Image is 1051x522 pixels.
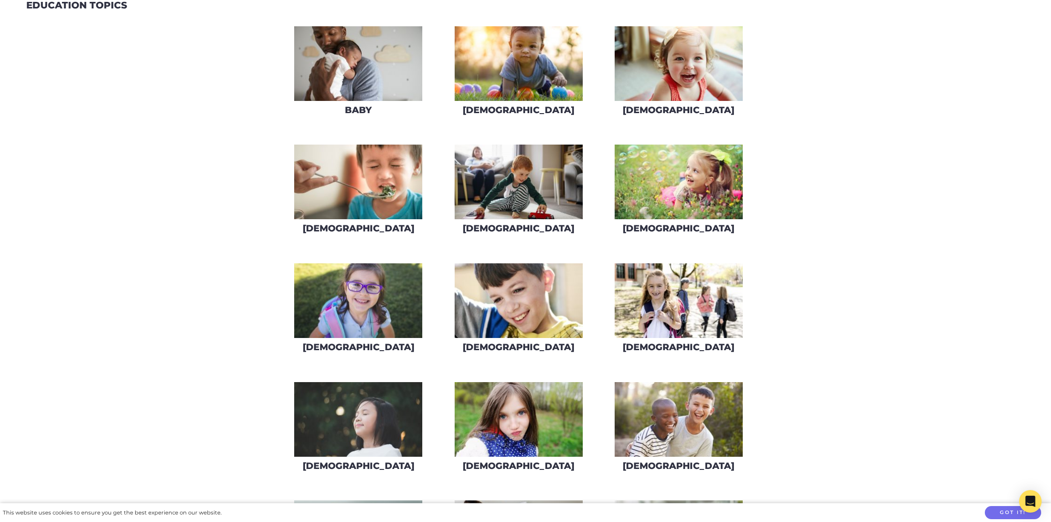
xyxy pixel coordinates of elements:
img: AdobeStock_138938553-275x160.jpeg [294,382,422,457]
h3: [DEMOGRAPHIC_DATA] [623,105,734,115]
h3: [DEMOGRAPHIC_DATA] [463,461,574,471]
button: Got it! [985,506,1041,520]
a: [DEMOGRAPHIC_DATA] [454,26,583,122]
img: AdobeStock_206529425-275x160.jpeg [615,263,743,338]
h3: [DEMOGRAPHIC_DATA] [463,105,574,115]
img: iStock-620709410-275x160.jpg [455,26,583,101]
h3: [DEMOGRAPHIC_DATA] [623,342,734,353]
h3: [DEMOGRAPHIC_DATA] [623,223,734,234]
a: [DEMOGRAPHIC_DATA] [614,144,743,240]
a: [DEMOGRAPHIC_DATA] [294,382,423,478]
img: iStock-626842222-275x160.jpg [455,145,583,219]
a: [DEMOGRAPHIC_DATA] [614,263,743,359]
img: AdobeStock_82967539-275x160.jpeg [455,382,583,457]
a: [DEMOGRAPHIC_DATA] [294,144,423,240]
img: AdobeStock_216518370-275x160.jpeg [455,263,583,338]
img: AdobeStock_144860523-275x160.jpeg [294,26,422,101]
img: AdobeStock_217987832-275x160.jpeg [294,145,422,219]
h3: Baby [345,105,372,115]
img: iStock-829618546-275x160.jpg [615,382,743,457]
h3: [DEMOGRAPHIC_DATA] [623,461,734,471]
a: [DEMOGRAPHIC_DATA] [294,263,423,359]
h3: [DEMOGRAPHIC_DATA] [303,342,414,353]
a: [DEMOGRAPHIC_DATA] [614,382,743,478]
a: [DEMOGRAPHIC_DATA] [454,144,583,240]
h3: [DEMOGRAPHIC_DATA] [303,223,414,234]
a: [DEMOGRAPHIC_DATA] [454,382,583,478]
img: AdobeStock_43690577-275x160.jpeg [615,145,743,219]
a: [DEMOGRAPHIC_DATA] [454,263,583,359]
div: This website uses cookies to ensure you get the best experience on our website. [3,508,221,518]
a: Baby [294,26,423,122]
div: Open Intercom Messenger [1019,490,1042,513]
h3: [DEMOGRAPHIC_DATA] [463,342,574,353]
img: iStock-609791422_super-275x160.jpg [294,263,422,338]
img: iStock-678589610_super-275x160.jpg [615,26,743,101]
h3: [DEMOGRAPHIC_DATA] [303,461,414,471]
h3: [DEMOGRAPHIC_DATA] [463,223,574,234]
a: [DEMOGRAPHIC_DATA] [614,26,743,122]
